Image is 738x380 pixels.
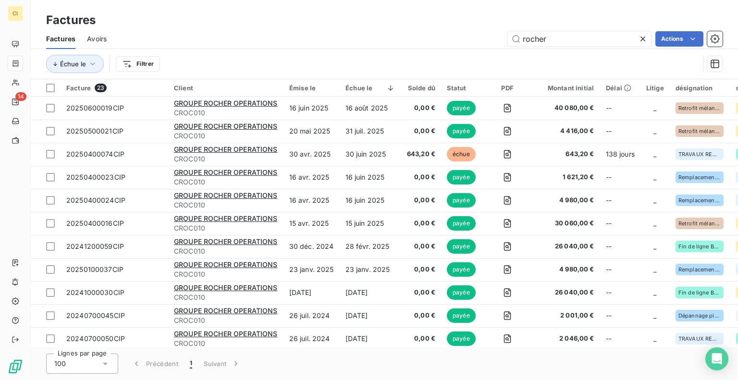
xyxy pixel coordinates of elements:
[174,191,278,199] span: GROUPE ROCHER OPERATIONS
[174,270,278,279] span: CROC010
[174,177,278,187] span: CROC010
[678,290,721,295] span: Fin de ligne Body Scrub
[447,331,476,346] span: payée
[606,84,635,92] div: Délai
[174,145,278,153] span: GROUPE ROCHER OPERATIONS
[46,55,104,73] button: Échue le
[536,288,594,297] span: 26 040,00 €
[678,336,721,342] span: TRAVAUX REGIE
[184,354,198,374] button: 1
[600,235,640,258] td: --
[407,288,435,297] span: 0,00 €
[126,354,184,374] button: Précédent
[678,128,721,134] span: Retrofit mélangeur OLSA750
[447,216,476,231] span: payée
[653,173,656,181] span: _
[174,131,278,141] span: CROC010
[174,330,278,338] span: GROUPE ROCHER OPERATIONS
[447,101,476,115] span: payée
[653,104,656,112] span: _
[407,334,435,343] span: 0,00 €
[66,265,123,273] span: 20250100037CIP
[66,150,124,158] span: 20250400074CIP
[653,196,656,204] span: _
[174,168,278,176] span: GROUPE ROCHER OPERATIONS
[66,104,124,112] span: 20250600019CIP
[407,103,435,113] span: 0,00 €
[600,189,640,212] td: --
[678,221,721,226] span: Retrofit mélangeur OLSA750
[174,316,278,325] span: CROC010
[66,219,124,227] span: 20250400016CIP
[447,285,476,300] span: payée
[60,60,86,68] span: Échue le
[66,196,125,204] span: 20250400024CIP
[600,143,640,166] td: 138 jours
[66,311,125,319] span: 20240700045CIP
[678,244,721,249] span: Fin de ligne Body Scrub
[676,84,725,92] div: désignation
[536,219,594,228] span: 30 060,00 €
[407,265,435,274] span: 0,00 €
[174,223,278,233] span: CROC010
[490,84,525,92] div: PDF
[15,92,26,101] span: 14
[447,170,476,184] span: payée
[66,127,123,135] span: 20250500021CIP
[653,288,656,296] span: _
[653,334,656,343] span: _
[116,56,160,72] button: Filtrer
[174,154,278,164] span: CROC010
[705,347,728,370] div: Open Intercom Messenger
[174,246,278,256] span: CROC010
[536,196,594,205] span: 4 980,00 €
[283,327,340,350] td: 26 juil. 2024
[174,200,278,210] span: CROC010
[653,219,656,227] span: _
[600,304,640,327] td: --
[54,359,66,368] span: 100
[283,212,340,235] td: 15 avr. 2025
[283,189,340,212] td: 16 avr. 2025
[174,122,278,130] span: GROUPE ROCHER OPERATIONS
[283,304,340,327] td: 26 juil. 2024
[174,283,278,292] span: GROUPE ROCHER OPERATIONS
[340,97,401,120] td: 16 août 2025
[536,172,594,182] span: 1 621,20 €
[340,212,401,235] td: 15 juin 2025
[600,327,640,350] td: --
[283,281,340,304] td: [DATE]
[655,31,703,47] button: Actions
[536,242,594,251] span: 26 040,00 €
[536,149,594,159] span: 643,20 €
[447,308,476,323] span: payée
[66,334,125,343] span: 20240700050CIP
[340,120,401,143] td: 31 juil. 2025
[340,281,401,304] td: [DATE]
[340,189,401,212] td: 16 juin 2025
[536,265,594,274] span: 4 980,00 €
[46,12,96,29] h3: Factures
[600,97,640,120] td: --
[8,359,23,374] img: Logo LeanPay
[678,174,721,180] span: Remplacement pince L21
[600,258,640,281] td: --
[345,84,395,92] div: Échue le
[536,103,594,113] span: 40 080,00 €
[447,147,476,161] span: échue
[407,84,435,92] div: Solde dû
[507,31,652,47] input: Rechercher
[447,84,478,92] div: Statut
[536,84,594,92] div: Montant initial
[678,105,721,111] span: Retrofit mélangeur OLSA750
[407,149,435,159] span: 643,20 €
[600,281,640,304] td: --
[536,334,594,343] span: 2 046,00 €
[653,150,656,158] span: _
[536,126,594,136] span: 4 416,00 €
[283,143,340,166] td: 30 avr. 2025
[340,235,401,258] td: 28 févr. 2025
[653,311,656,319] span: _
[340,258,401,281] td: 23 janv. 2025
[407,311,435,320] span: 0,00 €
